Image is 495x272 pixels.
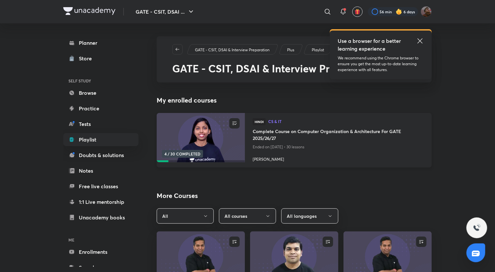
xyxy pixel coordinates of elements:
button: All languages [281,208,338,224]
p: We recommend using the Chrome browser to ensure you get the most up-to-date learning experience w... [338,55,424,73]
button: All courses [219,208,276,224]
p: Plus [287,47,294,53]
span: CS & IT [268,119,424,123]
a: Doubts & solutions [63,149,139,162]
a: Practice [63,102,139,115]
span: GATE - CSIT, DSAI & Interview Preparation COA [172,61,403,75]
span: 4 / 30 COMPLETED [162,150,203,158]
a: Free live classes [63,180,139,193]
span: Hindi [253,118,266,125]
a: Complete Course on Computer Organization & Architecture For GATE 2025/26/27 [253,128,424,143]
a: GATE - CSIT, DSAI & Interview Preparation [194,47,271,53]
img: avatar [355,9,360,15]
a: Enrollments [63,245,139,258]
h5: Use a browser for a better learning experience [338,37,402,53]
h6: SELF STUDY [63,75,139,86]
p: Ended on [DATE] • 30 lessons [253,143,424,151]
a: CS & IT [268,119,424,124]
a: [PERSON_NAME] [253,154,424,162]
a: 1:1 Live mentorship [63,195,139,208]
a: Plus [286,47,296,53]
p: GATE - CSIT, DSAI & Interview Preparation [195,47,270,53]
img: Company Logo [63,7,115,15]
a: Tests [63,117,139,130]
a: Notes [63,164,139,177]
div: Store [79,55,96,62]
button: GATE - CSIT, DSAI ... [132,5,199,18]
h4: My enrolled courses [157,95,432,105]
a: Browse [63,86,139,99]
h2: More Courses [157,191,432,201]
h6: ME [63,234,139,245]
a: Planner [63,36,139,49]
img: new-thumbnail [156,113,246,163]
a: new-thumbnail4 / 30 COMPLETED [157,113,245,167]
a: Playlist [63,133,139,146]
img: streak [396,8,402,15]
img: ttu [473,224,481,232]
a: Store [63,52,139,65]
a: Company Logo [63,7,115,17]
button: All [157,208,214,224]
a: Unacademy books [63,211,139,224]
a: Playlist [311,47,325,53]
button: avatar [352,6,363,17]
img: Suryansh Singh [421,6,432,17]
p: Playlist [312,47,324,53]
